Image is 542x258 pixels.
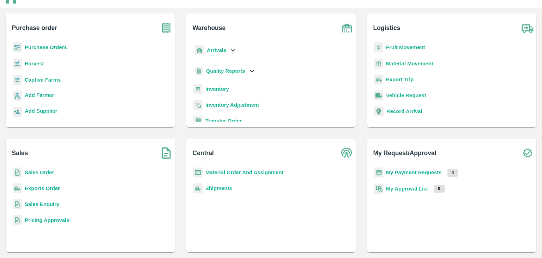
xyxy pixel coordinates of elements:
[25,186,60,191] a: Exports Order
[193,148,214,158] b: Central
[373,148,436,158] b: My Request/Approval
[157,144,175,162] img: soSales
[386,93,426,98] a: Vehicle Request
[386,109,422,114] a: Record Arrival
[338,19,356,37] img: warehouse
[205,118,242,124] a: Transfer Order
[374,183,383,194] img: approval
[386,186,428,192] a: My Approval List
[338,144,356,162] img: central
[193,116,203,126] img: whTransfer
[25,61,44,66] a: Harvest
[12,23,57,33] b: Purchase order
[374,75,383,85] img: delivery
[386,45,425,50] a: Fruit Movement
[25,201,59,207] a: Sales Enquiry
[13,91,22,101] img: farmer
[25,91,54,101] a: Add Farmer
[193,168,203,178] img: centralMaterial
[386,77,414,82] a: Export Trip
[205,186,232,191] a: Shipments
[193,23,226,33] b: Warehouse
[193,42,237,58] div: Arrivals
[374,90,383,101] img: vehicle
[193,84,203,94] img: whInventory
[193,64,256,78] div: Quality Reports
[25,170,54,175] a: Sales Order
[386,61,433,66] a: Material Movement
[13,199,22,210] img: sales
[386,170,442,175] a: My Payment Requests
[193,100,203,110] img: inventory
[13,42,22,53] img: reciept
[374,168,383,178] img: payment
[193,183,203,194] img: shipments
[25,77,61,83] a: Captive Farms
[434,185,445,193] p: 0
[374,42,383,53] img: fruit
[206,68,245,74] b: Quality Reports
[205,170,284,175] a: Material Order And Assignment
[205,102,259,108] a: Inventory Adjustment
[13,215,22,225] img: sales
[25,108,57,114] b: Add Supplier
[25,217,69,223] a: Pricing Approvals
[157,19,175,37] img: purchase
[25,92,54,98] b: Add Farmer
[207,47,226,53] b: Arrivals
[447,169,458,177] p: 0
[13,183,22,194] img: shipments
[374,58,383,69] img: material
[374,106,384,116] img: recordArrival
[195,45,204,55] img: whArrival
[519,19,536,37] img: truck
[13,58,22,69] img: harvest
[13,168,22,178] img: sales
[205,86,229,92] a: Inventory
[13,75,22,85] img: harvest
[12,148,28,158] b: Sales
[373,23,401,33] b: Logistics
[25,107,57,117] a: Add Supplier
[195,67,203,76] img: qualityReport
[13,107,22,117] img: supplier
[519,144,536,162] img: check
[25,45,67,50] a: Purchase Orders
